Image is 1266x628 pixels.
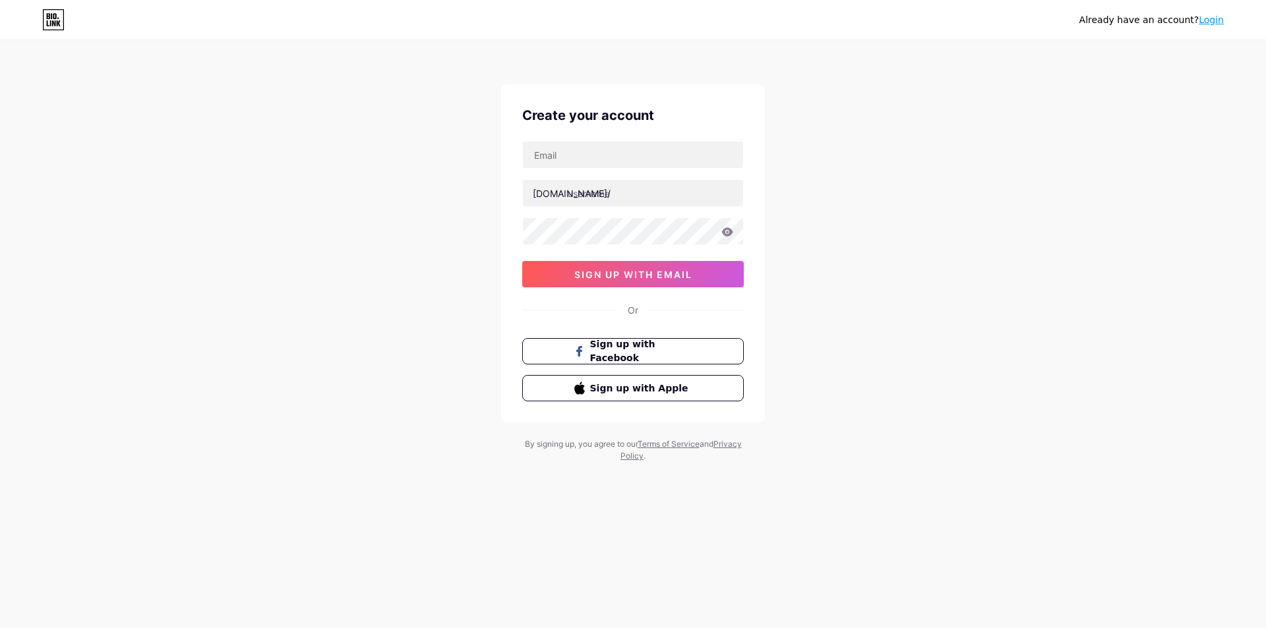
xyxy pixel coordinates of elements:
span: Sign up with Facebook [590,337,692,365]
button: Sign up with Facebook [522,338,744,364]
div: Or [628,303,638,317]
a: Login [1199,14,1224,25]
button: sign up with email [522,261,744,287]
input: username [523,180,743,206]
span: Sign up with Apple [590,382,692,395]
div: Create your account [522,105,744,125]
div: Already have an account? [1079,13,1224,27]
div: By signing up, you agree to our and . [521,438,745,462]
div: [DOMAIN_NAME]/ [533,186,611,200]
input: Email [523,142,743,168]
button: Sign up with Apple [522,375,744,401]
a: Terms of Service [638,439,700,449]
span: sign up with email [574,269,692,280]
